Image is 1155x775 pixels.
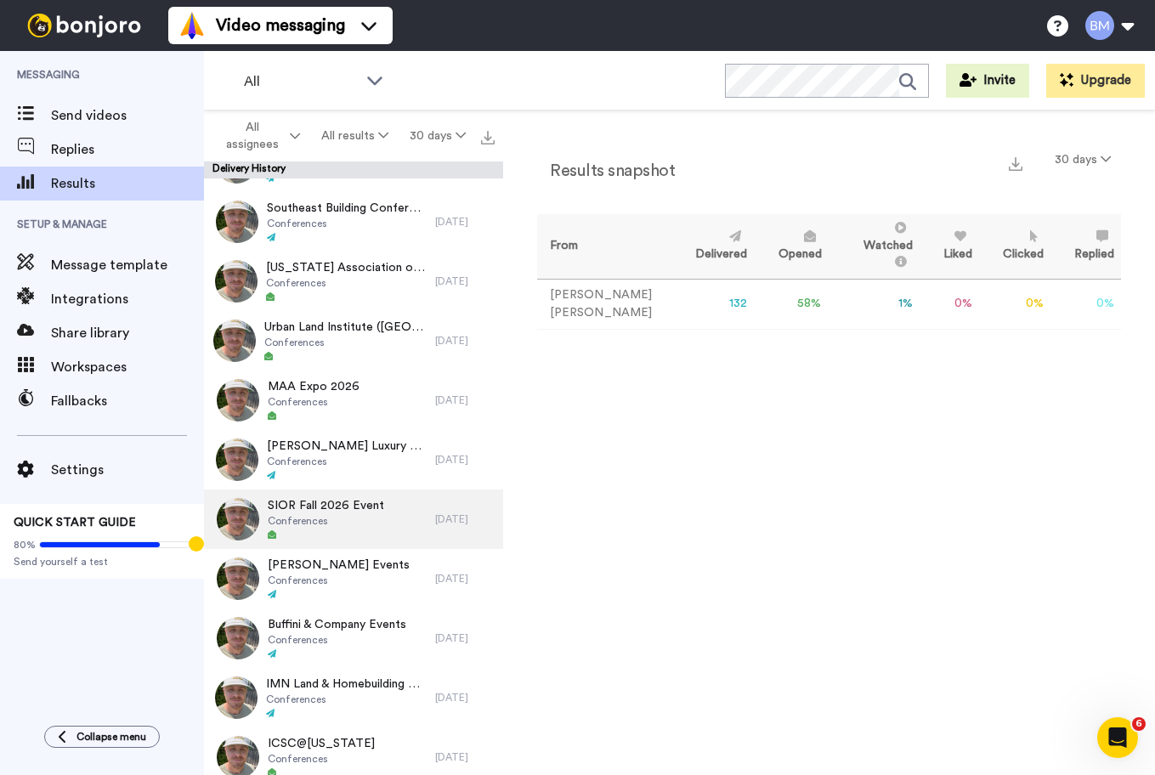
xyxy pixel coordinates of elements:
a: [PERSON_NAME] EventsConferences[DATE] [204,549,503,608]
button: 30 days [399,121,476,151]
img: 6faa6ac2-84f7-4747-84d9-33dcecff75d8-thumb.jpg [216,438,258,481]
a: MAA Expo 2026Conferences[DATE] [204,371,503,430]
span: [PERSON_NAME] Events [268,557,410,574]
span: Integrations [51,289,204,309]
th: Watched [829,214,920,279]
a: [PERSON_NAME] Luxury ConnectConferences[DATE] [204,430,503,489]
div: [DATE] [435,274,495,288]
th: Liked [920,214,979,279]
span: Send yourself a test [14,555,190,569]
span: Collapse menu [76,730,146,744]
span: Share library [51,323,204,343]
button: Collapse menu [44,726,160,748]
img: 7535afb0-65c7-437e-86df-ac326035cf00-thumb.jpg [213,320,256,362]
a: SIOR Fall 2026 EventConferences[DATE] [204,489,503,549]
div: [DATE] [435,512,495,526]
div: Delivery History [204,161,503,178]
th: From [537,214,671,279]
span: [PERSON_NAME] Luxury Connect [267,438,427,455]
img: vm-color.svg [178,12,206,39]
span: IMN Land & Homebuilding Capital Markets Forum [266,676,427,693]
iframe: Intercom live chat [1097,717,1138,758]
img: export.svg [1009,157,1022,171]
img: a0506cd6-c328-446b-a6ef-8a76915427e1-thumb.jpg [217,557,259,600]
span: Urban Land Institute ([GEOGRAPHIC_DATA]) [GEOGRAPHIC_DATA][US_STATE] / [GEOGRAPHIC_DATA] [264,319,427,336]
span: Conferences [264,336,427,349]
span: Conferences [268,395,360,409]
div: Tooltip anchor [189,536,204,552]
th: Clicked [979,214,1050,279]
img: export.svg [481,131,495,144]
img: 413b87ea-ff78-4895-a106-4954652f99c5-thumb.jpg [217,617,259,659]
img: 62f81396-dc61-48fc-9622-a31ff55e1789-thumb.jpg [217,379,259,421]
img: bj-logo-header-white.svg [20,14,148,37]
button: Invite [946,64,1029,98]
td: 132 [671,279,754,329]
span: Conferences [268,514,384,528]
button: Export all results that match these filters now. [476,123,500,149]
span: 80% [14,538,36,552]
span: 6 [1132,717,1146,731]
div: [DATE] [435,572,495,585]
button: Export a summary of each team member’s results that match this filter now. [1004,150,1028,175]
div: [DATE] [435,453,495,467]
td: 1 % [829,279,920,329]
img: 85515080-07fb-4b8e-afcf-c113ad7dd40b-thumb.jpg [217,498,259,540]
span: Fallbacks [51,391,204,411]
img: eaa76a80-c023-4ff3-8158-25755ee4bea9-thumb.jpg [215,260,258,303]
button: Upgrade [1046,64,1145,98]
a: IMN Land & Homebuilding Capital Markets ForumConferences[DATE] [204,668,503,727]
button: All assignees [207,112,311,160]
span: QUICK START GUIDE [14,517,136,529]
div: [DATE] [435,691,495,704]
span: Message template [51,255,204,275]
span: Workspaces [51,357,204,377]
span: Send videos [51,105,204,126]
span: Video messaging [216,14,345,37]
div: [DATE] [435,334,495,348]
span: Conferences [268,574,410,587]
th: Replied [1050,214,1121,279]
a: Urban Land Institute ([GEOGRAPHIC_DATA]) [GEOGRAPHIC_DATA][US_STATE] / [GEOGRAPHIC_DATA]Conferenc... [204,311,503,371]
td: 0 % [1050,279,1121,329]
span: MAA Expo 2026 [268,378,360,395]
span: All assignees [218,119,286,153]
div: [DATE] [435,631,495,645]
span: Conferences [266,276,427,290]
span: Settings [51,460,204,480]
span: All [244,71,358,92]
img: da71f0ca-90b9-4c31-b4c0-e4a09a50e971-thumb.jpg [216,201,258,243]
span: Conferences [268,752,375,766]
span: Results [51,173,204,194]
a: Buffini & Company EventsConferences[DATE] [204,608,503,668]
td: 58 % [754,279,828,329]
td: 0 % [979,279,1050,329]
a: Southeast Building Conference (SEBC)Conferences[DATE] [204,192,503,252]
td: 0 % [920,279,979,329]
th: Delivered [671,214,754,279]
span: SIOR Fall 2026 Event [268,497,384,514]
span: Conferences [266,693,427,706]
span: Buffini & Company Events [268,616,406,633]
td: [PERSON_NAME] [PERSON_NAME] [537,279,671,329]
h2: Results snapshot [537,161,675,180]
img: 5d5fd792-6059-4929-a367-f63e5e97c07f-thumb.jpg [215,676,258,719]
span: Southeast Building Conference (SEBC) [267,200,427,217]
button: 30 days [1045,144,1121,175]
button: All results [311,121,399,151]
div: [DATE] [435,393,495,407]
a: [US_STATE] Association of Realtors (TAR)Conferences[DATE] [204,252,503,311]
span: [US_STATE] Association of Realtors (TAR) [266,259,427,276]
div: [DATE] [435,750,495,764]
th: Opened [754,214,828,279]
span: ICSC@[US_STATE] [268,735,375,752]
div: [DATE] [435,215,495,229]
span: Conferences [267,217,427,230]
span: Conferences [268,633,406,647]
span: Replies [51,139,204,160]
span: Conferences [267,455,427,468]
